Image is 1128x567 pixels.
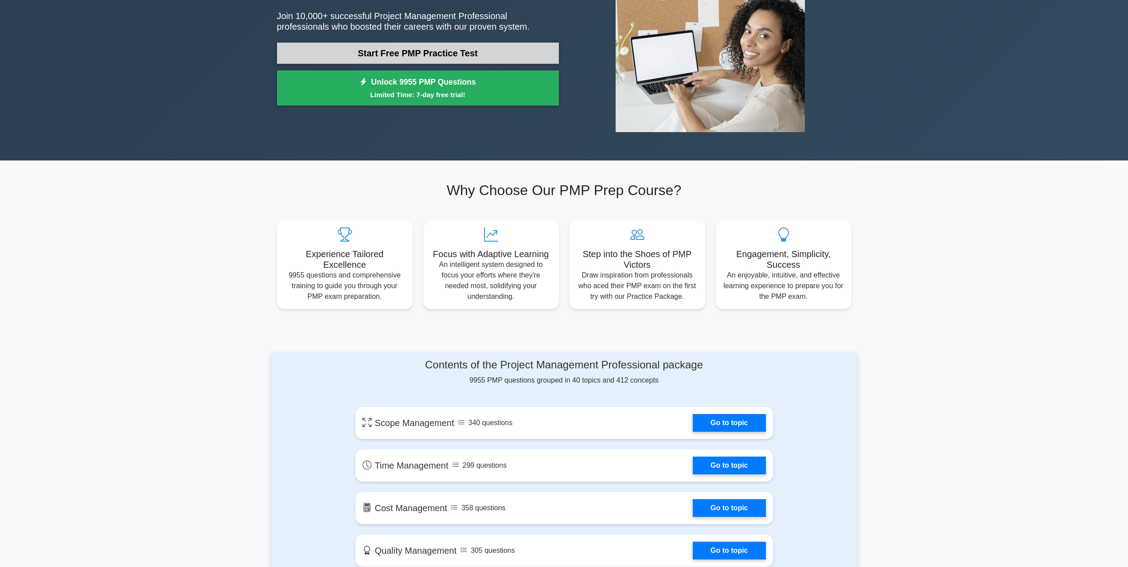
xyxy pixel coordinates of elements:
[277,43,559,64] a: Start Free PMP Practice Test
[723,249,844,270] h5: Engagement, Simplicity, Success
[723,270,844,302] p: An enjoyable, intuitive, and effective learning experience to prepare you for the PMP exam.
[277,11,559,32] p: Join 10,000+ successful Project Management Professional professionals who boosted their careers w...
[284,270,406,302] p: 9955 questions and comprehensive training to guide you through your PMP exam preparation.
[284,249,406,270] h5: Experience Tailored Excellence
[577,249,698,270] h5: Step into the Shoes of PMP Victors
[693,414,765,432] a: Go to topic
[693,457,765,474] a: Go to topic
[355,359,773,371] h4: Contents of the Project Management Professional package
[430,249,552,259] h5: Focus with Adaptive Learning
[693,499,765,517] a: Go to topic
[277,70,559,106] a: Unlock 9955 PMP QuestionsLimited Time: 7-day free trial!
[693,542,765,559] a: Go to topic
[430,259,552,302] p: An intelligent system designed to focus your efforts where they're needed most, solidifying your ...
[355,359,773,386] div: 9955 PMP questions grouped in 40 topics and 412 concepts
[277,182,851,199] h2: Why Choose Our PMP Prep Course?
[288,90,548,100] small: Limited Time: 7-day free trial!
[577,270,698,302] p: Draw inspiration from professionals who aced their PMP exam on the first try with our Practice Pa...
